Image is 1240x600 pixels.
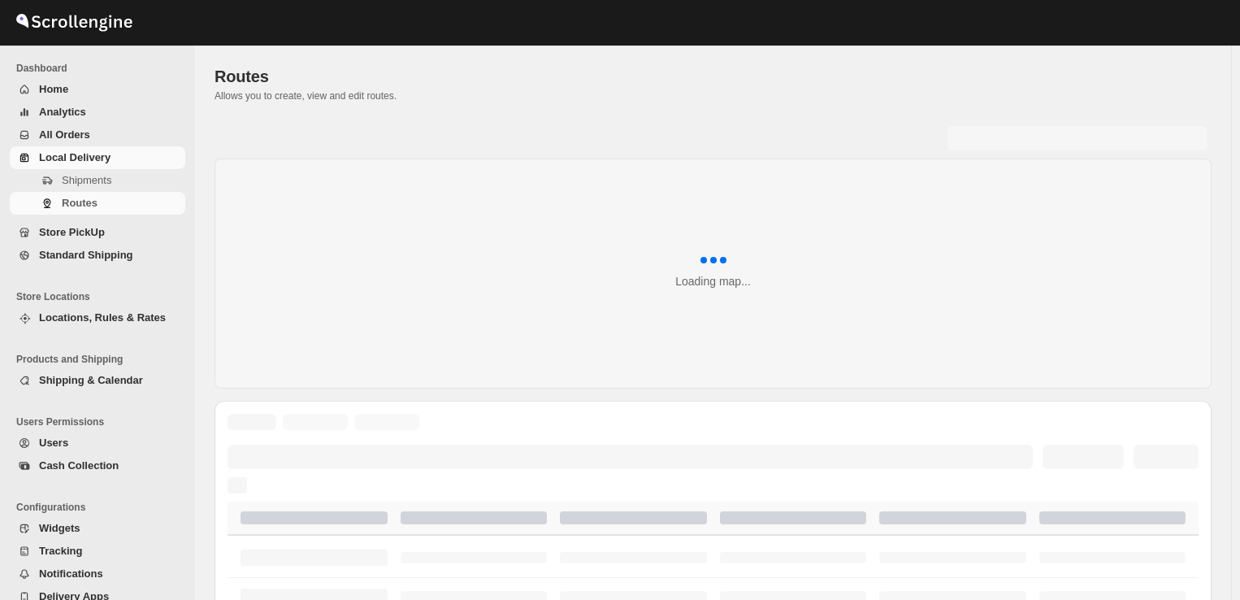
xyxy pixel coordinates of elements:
[10,307,185,329] button: Locations, Rules & Rates
[62,197,98,209] span: Routes
[215,89,1212,102] p: Allows you to create, view and edit routes.
[10,517,185,540] button: Widgets
[16,353,187,366] span: Products and Shipping
[39,459,119,472] span: Cash Collection
[10,124,185,146] button: All Orders
[39,226,105,238] span: Store PickUp
[62,174,111,186] span: Shipments
[39,522,80,534] span: Widgets
[10,563,185,585] button: Notifications
[16,501,187,514] span: Configurations
[215,67,269,85] span: Routes
[675,273,751,289] div: Loading map...
[16,62,187,75] span: Dashboard
[39,545,82,557] span: Tracking
[10,369,185,392] button: Shipping & Calendar
[10,192,185,215] button: Routes
[39,311,166,324] span: Locations, Rules & Rates
[39,128,90,141] span: All Orders
[39,151,111,163] span: Local Delivery
[39,437,68,449] span: Users
[16,290,187,303] span: Store Locations
[10,78,185,101] button: Home
[39,567,103,580] span: Notifications
[10,169,185,192] button: Shipments
[10,540,185,563] button: Tracking
[16,415,187,428] span: Users Permissions
[39,374,143,386] span: Shipping & Calendar
[39,106,86,118] span: Analytics
[39,249,133,261] span: Standard Shipping
[10,454,185,477] button: Cash Collection
[10,101,185,124] button: Analytics
[10,432,185,454] button: Users
[39,83,68,95] span: Home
